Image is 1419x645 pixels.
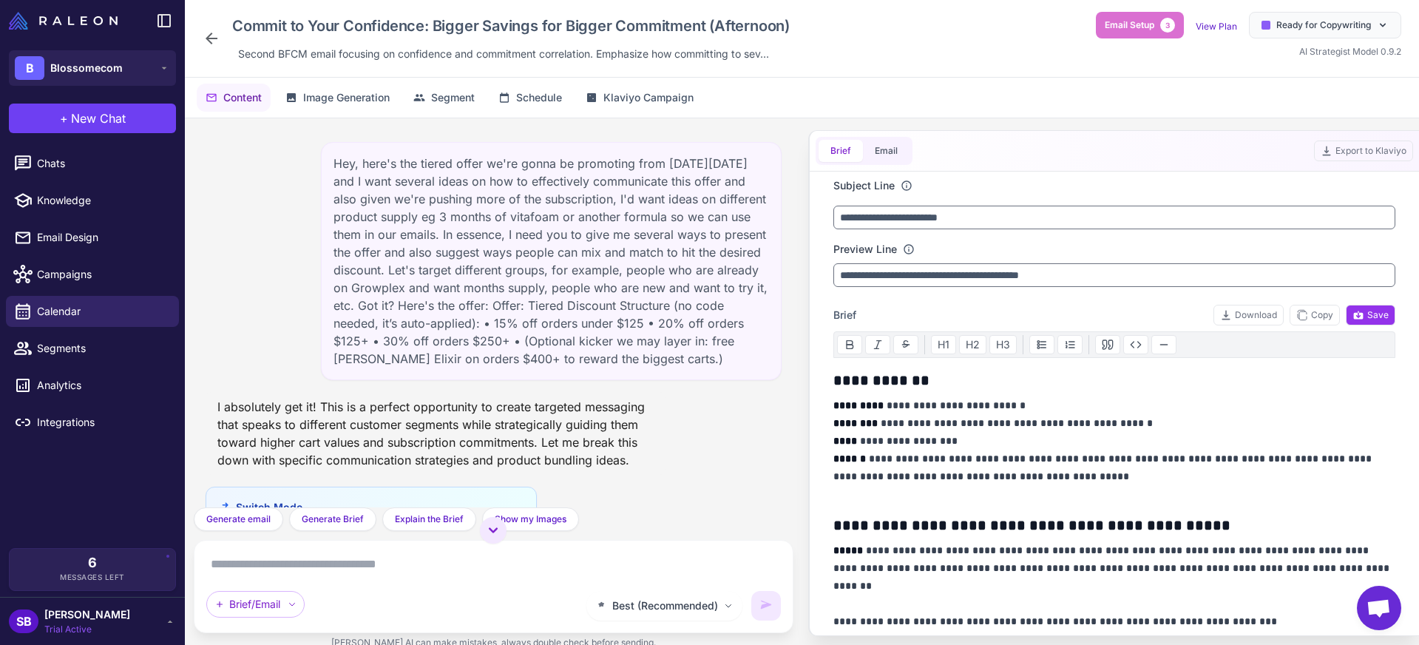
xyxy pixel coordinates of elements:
button: Generate email [194,507,283,531]
button: Segment [404,84,484,112]
button: Download [1213,305,1284,325]
span: Analytics [37,377,167,394]
button: Copy [1290,305,1340,325]
label: Preview Line [833,241,897,257]
span: [PERSON_NAME] [44,607,130,623]
span: Integrations [37,414,167,430]
button: Schedule [490,84,571,112]
button: Content [197,84,271,112]
button: BBlossomecom [9,50,176,86]
div: Click to edit campaign name [226,12,796,40]
img: Raleon Logo [9,12,118,30]
span: Show my Images [495,513,566,526]
span: Messages Left [60,572,125,583]
span: Image Generation [303,90,390,106]
a: View Plan [1196,21,1237,32]
span: Chats [37,155,167,172]
button: H3 [989,335,1017,354]
span: Generate Brief [302,513,364,526]
span: Segments [37,340,167,357]
div: SB [9,609,38,633]
span: Klaviyo Campaign [603,90,694,106]
button: Generate Brief [289,507,376,531]
span: Generate email [206,513,271,526]
a: Raleon Logo [9,12,123,30]
span: Email Setup [1105,18,1154,32]
span: Trial Active [44,623,130,636]
button: Email [863,140,910,162]
div: B [15,56,44,80]
span: Explain the Brief [395,513,464,526]
div: Brief/Email [206,591,305,618]
a: Chats [6,148,179,179]
button: +New Chat [9,104,176,133]
button: Save [1346,305,1395,325]
span: Copy [1296,308,1333,322]
label: Subject Line [833,178,895,194]
span: 6 [88,556,97,570]
div: Click to edit description [232,43,775,65]
a: Calendar [6,296,179,327]
button: Klaviyo Campaign [577,84,702,112]
a: Campaigns [6,259,179,290]
button: Show my Images [482,507,579,531]
div: Hey, here's the tiered offer we're gonna be promoting from [DATE][DATE] and I want several ideas ... [321,142,782,380]
div: Switch Mode [236,499,302,516]
span: Blossomecom [50,60,123,76]
button: H2 [959,335,986,354]
span: + [60,109,68,127]
button: Best (Recommended) [586,591,742,621]
span: Content [223,90,262,106]
span: Brief [833,307,856,323]
span: Best (Recommended) [612,598,718,614]
span: Calendar [37,303,167,320]
a: Email Design [6,222,179,253]
span: Email Design [37,229,167,246]
span: AI Strategist Model 0.9.2 [1299,46,1401,57]
span: Save [1352,308,1389,322]
div: Open chat [1357,586,1401,630]
span: 3 [1160,18,1175,33]
div: I absolutely get it! This is a perfect opportunity to create targeted messaging that speaks to di... [206,392,666,475]
button: Image Generation [277,84,399,112]
a: Analytics [6,370,179,401]
a: Integrations [6,407,179,438]
a: Knowledge [6,185,179,216]
span: Second BFCM email focusing on confidence and commitment correlation. Emphasize how committing to ... [238,46,769,62]
button: H1 [931,335,956,354]
button: Explain the Brief [382,507,476,531]
span: Campaigns [37,266,167,283]
a: Segments [6,333,179,364]
span: Ready for Copywriting [1276,18,1371,32]
span: Segment [431,90,475,106]
button: Export to Klaviyo [1314,141,1413,161]
span: Knowledge [37,192,167,209]
span: New Chat [71,109,126,127]
span: Schedule [516,90,562,106]
button: Brief [819,140,863,162]
button: Email Setup3 [1096,12,1184,38]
